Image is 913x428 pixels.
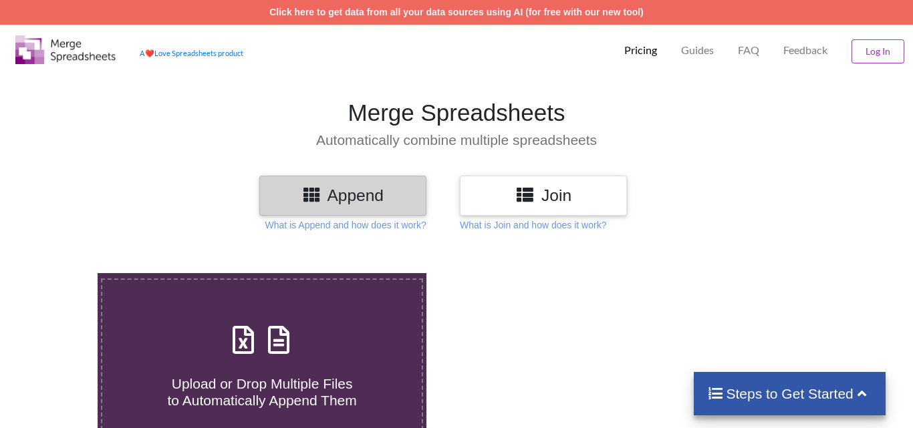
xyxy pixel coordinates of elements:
p: Pricing [624,43,657,57]
h3: Join [470,186,617,205]
p: FAQ [738,43,759,57]
img: Logo.png [15,35,116,64]
a: AheartLove Spreadsheets product [140,49,243,57]
button: Log In [852,39,904,63]
span: Feedback [783,45,827,55]
a: Click here to get data from all your data sources using AI (for free with our new tool) [269,7,644,17]
p: Guides [681,43,714,57]
span: Upload or Drop Multiple Files to Automatically Append Them [168,376,357,408]
h3: Append [269,186,416,205]
p: What is Join and how does it work? [460,218,606,232]
span: heart [145,49,154,57]
h4: Steps to Get Started [707,385,872,402]
p: What is Append and how does it work? [265,218,426,232]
